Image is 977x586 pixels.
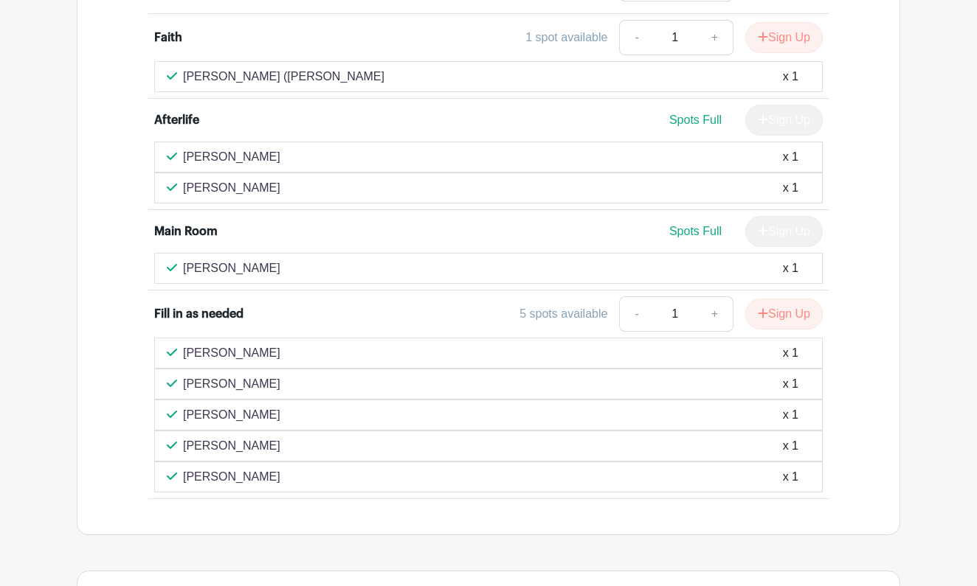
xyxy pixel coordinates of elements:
div: x 1 [783,148,798,166]
div: x 1 [783,437,798,455]
button: Sign Up [745,299,823,329]
div: x 1 [783,259,798,277]
p: [PERSON_NAME] [183,437,280,455]
div: Fill in as needed [154,305,244,323]
div: x 1 [783,468,798,486]
span: Spots Full [669,114,722,126]
p: [PERSON_NAME] [183,148,280,166]
p: [PERSON_NAME] [183,344,280,362]
div: x 1 [783,179,798,197]
p: [PERSON_NAME] [183,259,280,277]
div: Afterlife [154,111,199,129]
div: x 1 [783,406,798,424]
div: 5 spots available [519,305,607,323]
div: Main Room [154,223,218,240]
button: Sign Up [745,22,823,53]
div: Faith [154,29,182,46]
p: [PERSON_NAME] ([PERSON_NAME] [183,68,384,86]
p: [PERSON_NAME] [183,406,280,424]
a: + [697,20,733,55]
a: - [619,296,653,332]
span: Spots Full [669,225,722,237]
div: x 1 [783,344,798,362]
div: x 1 [783,68,798,86]
p: [PERSON_NAME] [183,468,280,486]
div: x 1 [783,375,798,393]
p: [PERSON_NAME] [183,179,280,197]
a: + [697,296,733,332]
p: [PERSON_NAME] [183,375,280,393]
a: - [619,20,653,55]
div: 1 spot available [525,29,607,46]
